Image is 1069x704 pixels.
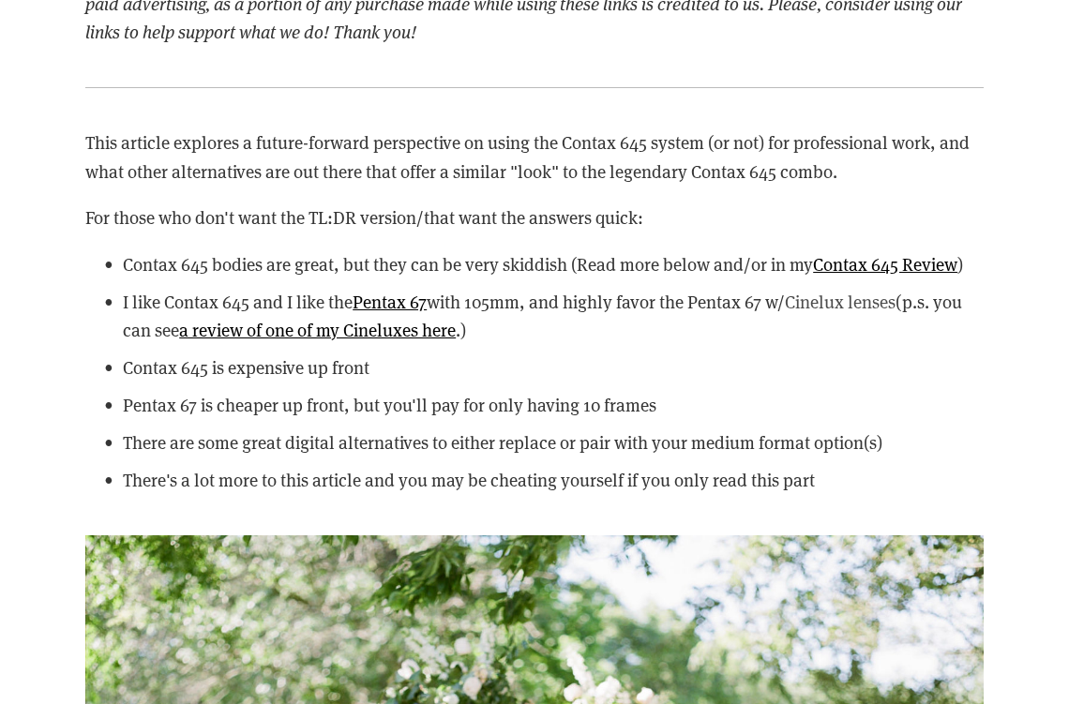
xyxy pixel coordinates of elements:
p: For those who don't want the TL:DR version/that want the answers quick: [85,203,984,232]
p: Contax 645 is expensive up front [123,353,984,382]
a: a review of one of my Cineluxes here [179,318,456,341]
a: Cinelux lenses [785,290,896,313]
p: There's a lot more to this article and you may be cheating yourself if you only read this part [123,466,984,494]
p: This article explores a future-forward perspective on using the Contax 645 system (or not) for pr... [85,128,984,186]
p: Pentax 67 is cheaper up front, but you'll pay for only having 10 frames [123,391,984,419]
a: Pentax 67 [353,290,427,313]
p: There are some great digital alternatives to either replace or pair with your medium format optio... [123,428,984,457]
p: Contax 645 bodies are great, but they can be very skiddish (Read more below and/or in my ) [123,250,984,278]
a: Contax 645 Review [813,252,957,276]
p: I like Contax 645 and I like the with 105mm, and highly favor the Pentax 67 w/ (p.s. you can see .) [123,288,984,345]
